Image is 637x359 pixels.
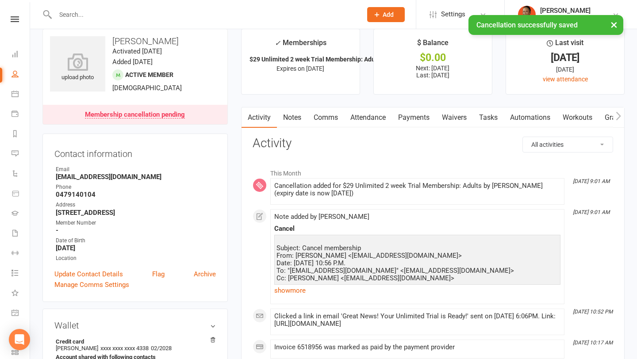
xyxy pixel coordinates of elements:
a: Tasks [473,107,504,128]
a: Manage Comms Settings [54,279,129,290]
span: Settings [441,4,465,24]
div: Memberships [275,37,326,53]
a: Update Contact Details [54,269,123,279]
div: upload photo [50,53,105,82]
a: Archive [194,269,216,279]
a: What's New [12,284,30,304]
div: [DATE] [514,65,616,74]
a: Attendance [344,107,392,128]
time: Activated [DATE] [112,47,162,55]
input: Search... [53,8,356,21]
a: Flag [152,269,165,279]
strong: 0479140104 [56,191,216,199]
div: [DATE] [514,53,616,62]
div: Date of Birth [56,237,216,245]
div: Location [56,254,216,263]
div: [PERSON_NAME] [540,7,591,15]
h3: [PERSON_NAME] [50,36,220,46]
time: Added [DATE] [112,58,153,66]
i: [DATE] 9:01 AM [573,178,610,184]
div: Open Intercom Messenger [9,329,30,350]
div: Cancel [274,225,560,233]
div: $0.00 [382,53,484,62]
a: Payments [392,107,436,128]
strong: [EMAIL_ADDRESS][DOMAIN_NAME] [56,173,216,181]
a: Roll call kiosk mode [12,324,30,344]
a: Notes [277,107,307,128]
strong: [DATE] [56,244,216,252]
h3: Contact information [54,145,216,159]
span: 02/2028 [151,345,172,351]
a: view attendance [543,76,588,83]
i: [DATE] 10:52 PM [573,309,613,315]
a: Dashboard [12,45,30,65]
div: Cancellation successfully saved [468,15,623,35]
a: show more [274,284,560,297]
a: People [12,65,30,85]
div: Membership cancellation pending [85,111,185,118]
a: General attendance kiosk mode [12,304,30,324]
strong: - [56,226,216,234]
strong: $29 Unlimited 2 week Trial Membership: Adu... [249,56,380,63]
span: Active member [125,71,173,78]
div: Cancellation added for $29 Unlimited 2 week Trial Membership: Adults by [PERSON_NAME] (expiry dat... [274,182,560,197]
span: [DEMOGRAPHIC_DATA] [112,84,182,92]
div: Phone [56,183,216,191]
a: Calendar [12,85,30,105]
a: Payments [12,105,30,125]
h3: Wallet [54,321,216,330]
div: Member Number [56,219,216,227]
li: This Month [253,164,613,178]
img: thumb_image1722232694.png [518,6,536,23]
strong: [STREET_ADDRESS] [56,209,216,217]
div: Note added by [PERSON_NAME] [274,213,560,221]
a: Reports [12,125,30,145]
a: Workouts [556,107,599,128]
a: Waivers [436,107,473,128]
h3: Activity [253,137,613,150]
span: Add [383,11,394,18]
i: ✓ [275,39,280,47]
span: xxxx xxxx xxxx 4338 [100,345,149,351]
div: Last visit [547,37,583,53]
i: [DATE] 9:01 AM [573,209,610,215]
span: Expires on [DATE] [276,65,324,72]
div: $ Balance [417,37,449,53]
div: Email [56,165,216,174]
p: Next: [DATE] Last: [DATE] [382,65,484,79]
a: Activity [242,107,277,128]
button: × [606,15,622,34]
a: Product Sales [12,184,30,204]
div: Clicked a link in email 'Great News! Your Unlimited Trial is Ready!' sent on [DATE] 6:06PM. Link:... [274,313,560,328]
button: Add [367,7,405,22]
strong: Credit card [56,338,211,345]
div: Invoice 6518956 was marked as paid by the payment provider [274,344,560,351]
div: Rumble Muay Thai [540,15,591,23]
div: Address [56,201,216,209]
i: [DATE] 10:17 AM [573,340,613,346]
a: Comms [307,107,344,128]
a: Automations [504,107,556,128]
